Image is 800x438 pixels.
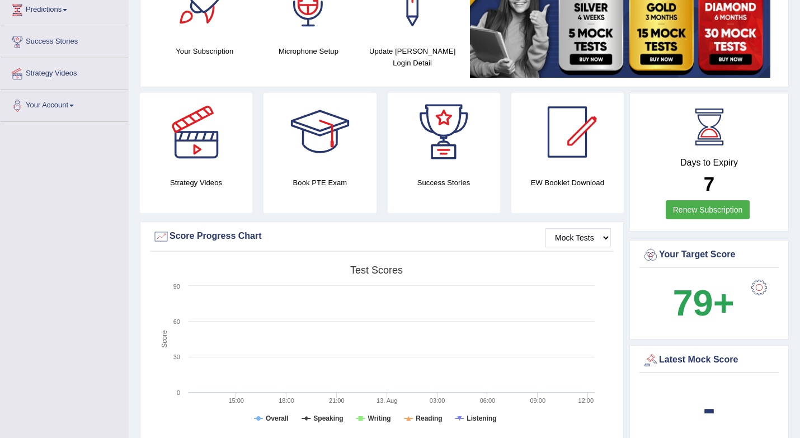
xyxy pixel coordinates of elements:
a: Success Stories [1,26,128,54]
text: 60 [173,318,180,325]
h4: Your Subscription [158,45,251,57]
div: Latest Mock Score [642,352,776,369]
b: 79+ [672,282,734,323]
tspan: Speaking [313,415,343,422]
text: 30 [173,354,180,360]
b: 7 [704,173,714,195]
text: 0 [177,389,180,396]
text: 09:00 [530,397,545,404]
text: 06:00 [480,397,496,404]
div: Your Target Score [642,247,776,263]
text: 15:00 [228,397,244,404]
h4: EW Booklet Download [511,177,624,189]
tspan: Reading [416,415,442,422]
h4: Update [PERSON_NAME] Login Detail [366,45,459,69]
a: Renew Subscription [666,200,750,219]
h4: Strategy Videos [140,177,252,189]
text: 21:00 [329,397,345,404]
text: 12:00 [578,397,594,404]
h4: Days to Expiry [642,158,776,168]
h4: Success Stories [388,177,500,189]
a: Your Account [1,90,128,118]
tspan: Overall [266,415,289,422]
tspan: Writing [368,415,391,422]
tspan: Listening [467,415,496,422]
text: 18:00 [279,397,294,404]
tspan: 13. Aug [377,397,397,404]
div: Score Progress Chart [153,228,611,245]
h4: Microphone Setup [262,45,355,57]
b: - [703,388,716,428]
tspan: Score [161,330,168,348]
a: Strategy Videos [1,58,128,86]
text: 03:00 [430,397,445,404]
text: 90 [173,283,180,290]
tspan: Test scores [350,265,403,276]
h4: Book PTE Exam [263,177,376,189]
